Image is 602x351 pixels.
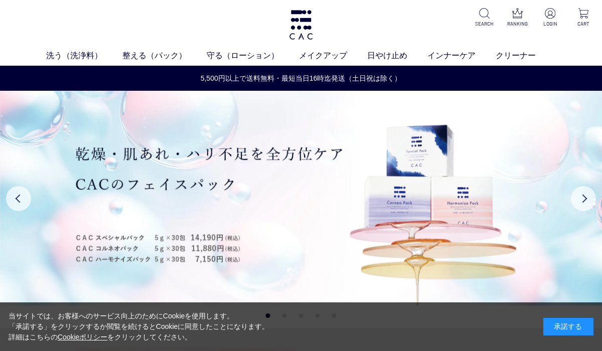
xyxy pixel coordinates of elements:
[288,10,314,40] img: logo
[573,20,594,28] p: CART
[540,8,561,28] a: LOGIN
[122,50,207,62] a: 整える（パック）
[571,186,596,211] button: Next
[207,50,299,62] a: 守る（ローション）
[427,50,496,62] a: インナーケア
[543,318,593,335] div: 承諾する
[367,50,427,62] a: 日やけ止め
[507,8,528,28] a: RANKING
[9,311,269,342] div: 当サイトでは、お客様へのサービス向上のためにCookieを使用します。 「承諾する」をクリックするか閲覧を続けるとCookieに同意したことになります。 詳細はこちらの をクリックしてください。
[507,20,528,28] p: RANKING
[474,8,495,28] a: SEARCH
[1,73,601,84] a: 5,500円以上で送料無料・最短当日16時迄発送（土日祝は除く）
[540,20,561,28] p: LOGIN
[6,186,31,211] button: Previous
[496,50,556,62] a: クリーナー
[573,8,594,28] a: CART
[474,20,495,28] p: SEARCH
[299,50,367,62] a: メイクアップ
[46,50,122,62] a: 洗う（洗浄料）
[58,333,108,341] a: Cookieポリシー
